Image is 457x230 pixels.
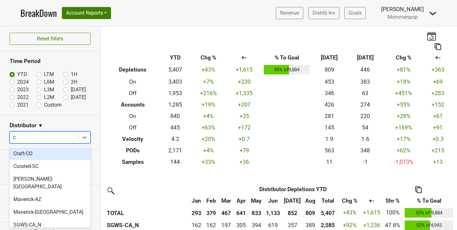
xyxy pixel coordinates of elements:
[403,195,455,206] th: % To Goal: activate to sort column ascending
[429,10,437,17] img: Dropdown Menu
[234,206,249,219] th: 641
[189,195,204,206] th: Jan: activate to sort column ascending
[105,145,160,156] th: PODs
[105,64,160,76] th: Depletions
[264,206,282,219] th: 1,133
[71,86,86,94] label: [DATE]
[424,87,452,99] td: +283
[262,52,311,64] th: % To Goal
[190,133,226,145] td: +20 %
[234,195,249,206] th: Apr: activate to sort column ascending
[17,86,29,94] label: 2023
[424,52,452,64] th: +-
[282,206,303,219] th: 852
[160,156,190,168] td: 144
[383,76,424,87] td: +18 %
[311,122,347,133] td: 145
[105,76,160,87] th: On
[190,110,226,122] td: +4 %
[10,206,91,219] div: Maverick-[GEOGRAPHIC_DATA]
[311,76,347,87] td: 453
[105,185,115,195] img: filter
[347,64,383,76] td: 446
[338,195,361,206] th: Chg %: activate to sort column ascending
[226,122,262,133] td: +172
[71,94,86,101] label: [DATE]
[303,195,318,206] th: Aug: activate to sort column ascending
[250,221,262,229] div: 394
[311,133,347,145] td: 1.9
[190,122,226,133] td: +63 %
[190,64,226,76] td: +43 %
[382,206,403,219] td: 100%
[44,101,62,109] label: Custom
[105,156,160,168] th: Samples
[363,209,380,216] span: +1,615
[347,99,383,110] td: 274
[160,64,190,76] td: 5,407
[424,99,452,110] td: +152
[17,71,27,78] label: YTD
[248,206,264,219] th: 833
[10,193,91,206] div: Maverick-AZ
[424,122,452,133] td: +91
[248,195,264,206] th: May: activate to sort column ascending
[235,221,247,229] div: 305
[284,221,301,229] div: 357
[204,184,382,195] th: Distributor Depletions YTD
[10,33,91,45] button: Reset filters
[44,86,54,94] label: L3M
[383,145,424,156] td: +62 %
[10,122,36,129] h3: Distributor
[361,195,382,206] th: +-: activate to sort column ascending
[311,99,347,110] td: 426
[382,195,403,206] th: Shr %: activate to sort column ascending
[226,145,262,156] td: +79
[190,221,202,229] div: 162
[424,110,452,122] td: +61
[160,52,190,64] th: YTD
[219,195,234,206] th: Mar: activate to sort column ascending
[347,145,383,156] td: 348
[189,206,204,219] th: 293
[160,87,190,99] td: 1,953
[204,195,219,206] th: Feb: activate to sort column ascending
[10,147,91,160] div: Craft-CO
[383,99,424,110] td: +55 %
[44,94,54,101] label: L2M
[10,58,91,65] h3: Time Period
[190,156,226,168] td: +33 %
[311,64,347,76] td: 809
[219,206,234,219] th: 467
[424,145,452,156] td: +215
[383,156,424,168] td: -1,073 %
[105,110,160,122] th: On
[20,6,57,20] a: BreakDown
[424,133,452,145] td: +0.3
[344,7,366,19] a: Goals
[205,221,217,229] div: 162
[105,87,160,99] th: Off
[383,133,424,145] td: +17 %
[303,206,318,219] th: 809
[190,87,226,99] td: +216 %
[318,206,338,219] th: 5,407
[318,195,338,206] th: Total: activate to sort column ascending
[71,71,77,78] label: 1H
[160,122,190,133] td: 445
[71,78,77,86] label: 2H
[343,209,357,216] span: +43%
[190,52,226,64] th: Chg %
[160,133,190,145] td: 4.2
[160,99,190,110] td: 1,285
[387,14,418,20] span: Mommenpop
[105,195,189,206] th: &nbsp;: activate to sort column ascending
[347,76,383,87] td: 383
[17,94,29,101] label: 2022
[424,156,452,168] td: +13
[190,99,226,110] td: +19 %
[160,76,190,87] td: 3,403
[17,78,29,86] label: 2024
[44,71,54,78] label: LTM
[435,43,441,50] img: Copy to clipboard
